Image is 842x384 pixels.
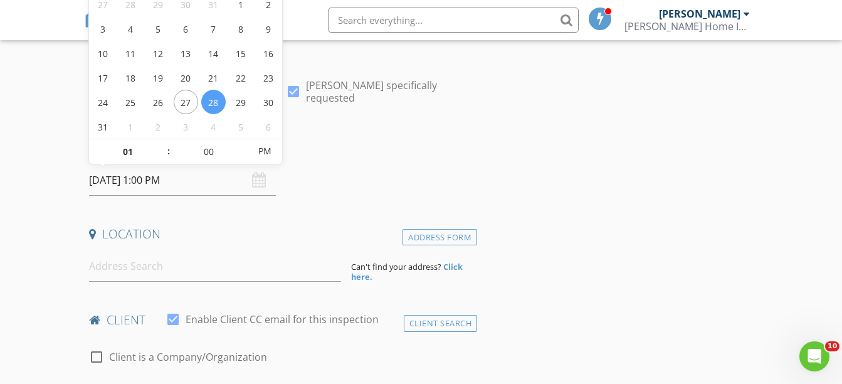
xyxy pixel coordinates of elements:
span: August 31, 2025 [91,114,115,139]
span: Click to toggle [248,139,282,164]
img: The Best Home Inspection Software - Spectora [84,6,112,34]
span: August 5, 2025 [146,16,171,41]
span: September 4, 2025 [201,114,226,139]
span: August 18, 2025 [118,65,143,90]
span: August 21, 2025 [201,65,226,90]
span: August 8, 2025 [229,16,253,41]
span: August 23, 2025 [256,65,281,90]
span: August 15, 2025 [229,41,253,65]
div: Address Form [403,229,477,246]
h4: client [89,312,472,328]
h4: Location [89,226,472,242]
span: September 1, 2025 [118,114,143,139]
span: September 5, 2025 [229,114,253,139]
span: August 25, 2025 [118,90,143,114]
input: Address Search [89,251,341,282]
span: August 7, 2025 [201,16,226,41]
input: Search everything... [328,8,579,33]
span: August 29, 2025 [229,90,253,114]
span: August 3, 2025 [91,16,115,41]
label: Enable Client CC email for this inspection [186,313,379,326]
span: : [166,139,170,164]
span: August 12, 2025 [146,41,171,65]
strong: Click here. [351,261,463,282]
span: August 19, 2025 [146,65,171,90]
span: August 10, 2025 [91,41,115,65]
span: August 14, 2025 [201,41,226,65]
span: August 6, 2025 [174,16,198,41]
div: Client Search [404,315,478,332]
div: Cofield Home Inspection Corp [624,20,750,33]
span: August 4, 2025 [118,16,143,41]
div: [PERSON_NAME] [659,8,740,20]
span: August 30, 2025 [256,90,281,114]
span: September 6, 2025 [256,114,281,139]
span: September 3, 2025 [174,114,198,139]
span: September 2, 2025 [146,114,171,139]
label: [PERSON_NAME] specifically requested [306,79,472,104]
span: August 11, 2025 [118,41,143,65]
input: Select date [89,165,275,196]
span: August 26, 2025 [146,90,171,114]
iframe: Intercom live chat [799,341,829,371]
span: August 13, 2025 [174,41,198,65]
span: August 16, 2025 [256,41,281,65]
span: August 24, 2025 [91,90,115,114]
span: August 17, 2025 [91,65,115,90]
span: Can't find your address? [351,261,441,272]
span: August 28, 2025 [201,90,226,114]
span: August 22, 2025 [229,65,253,90]
span: August 9, 2025 [256,16,281,41]
label: Client is a Company/Organization [109,351,267,363]
span: August 20, 2025 [174,65,198,90]
span: August 27, 2025 [174,90,198,114]
a: SPECTORA [84,17,223,43]
span: 10 [825,341,839,351]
